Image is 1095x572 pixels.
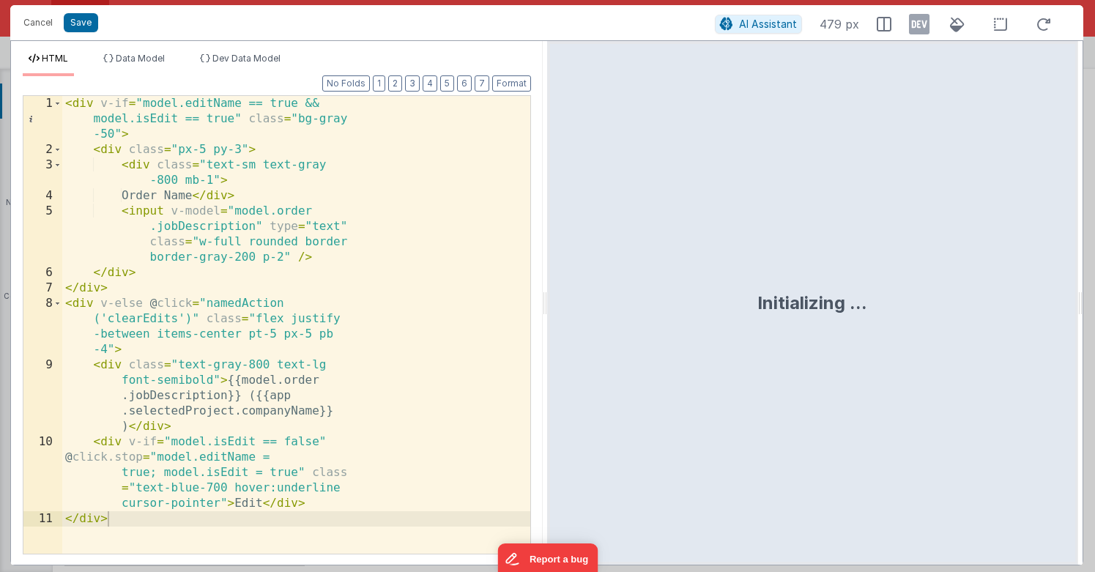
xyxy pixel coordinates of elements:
[475,75,489,92] button: 7
[757,291,867,315] div: Initializing ...
[23,157,62,188] div: 3
[322,75,370,92] button: No Folds
[373,75,385,92] button: 1
[23,511,62,527] div: 11
[16,12,60,33] button: Cancel
[64,13,98,32] button: Save
[23,357,62,434] div: 9
[23,142,62,157] div: 2
[423,75,437,92] button: 4
[23,96,62,142] div: 1
[42,53,68,64] span: HTML
[23,296,62,357] div: 8
[23,434,62,511] div: 10
[739,18,797,30] span: AI Assistant
[440,75,454,92] button: 5
[492,75,531,92] button: Format
[23,204,62,265] div: 5
[715,15,802,34] button: AI Assistant
[457,75,472,92] button: 6
[388,75,402,92] button: 2
[23,265,62,281] div: 6
[405,75,420,92] button: 3
[212,53,281,64] span: Dev Data Model
[23,281,62,296] div: 7
[23,188,62,204] div: 4
[820,15,859,33] span: 479 px
[116,53,165,64] span: Data Model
